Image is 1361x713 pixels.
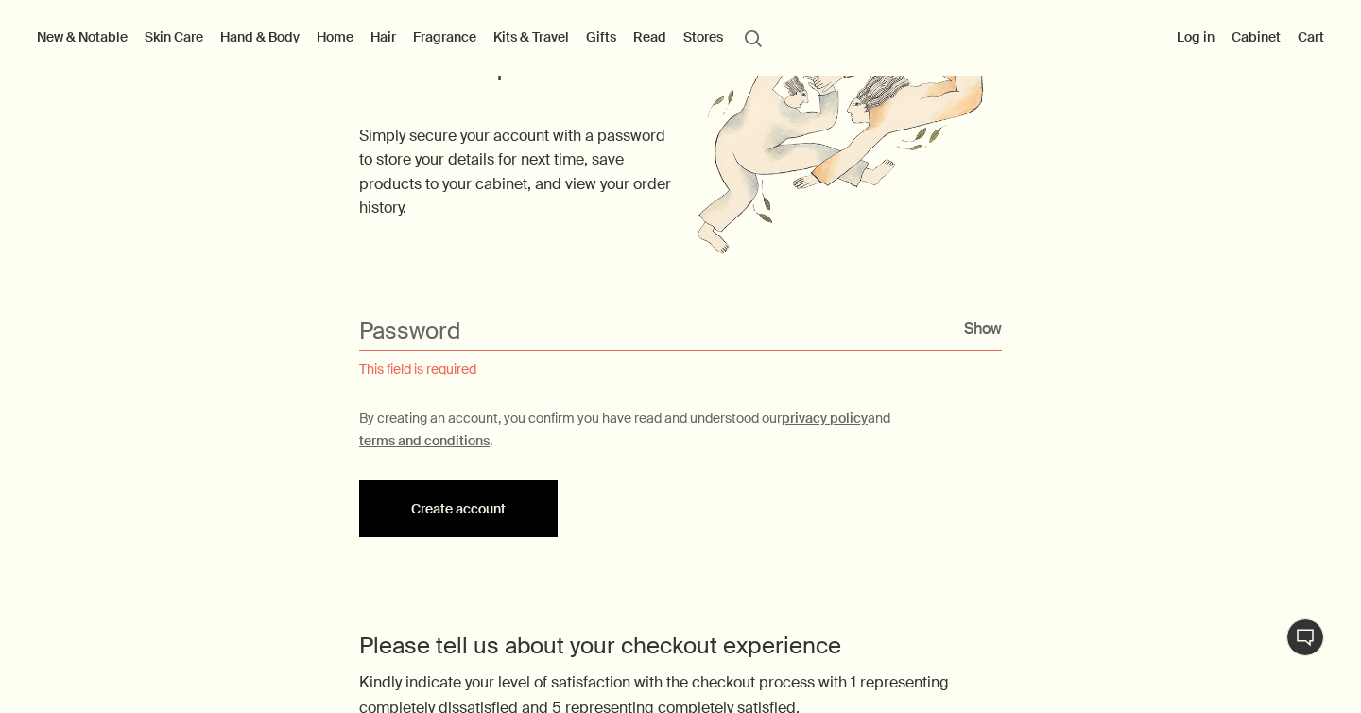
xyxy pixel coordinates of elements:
a: privacy policy [782,408,868,430]
a: terms and conditions [359,430,490,453]
a: Hand & Body [216,25,303,49]
a: Fragrance [409,25,480,49]
button: Create account [359,480,558,537]
img: Decorative image [680,10,1002,256]
p: Simply secure your account with a password to store your details for next time, save products to ... [359,124,680,220]
a: Home [313,25,357,49]
button: Log in [1173,25,1218,49]
h1: Please tell us about your checkout experience [359,632,1002,660]
a: Cabinet [1228,25,1284,49]
span: This field is required [359,360,1002,379]
a: Skin Care [141,25,207,49]
a: Read [629,25,670,49]
button: show password [964,316,1002,341]
strong: privacy policy [782,409,868,426]
button: New & Notable [33,25,131,49]
p: By creating an account, you confirm you have read and understood our and . [359,408,1002,453]
button: Open search [736,19,770,55]
a: Hair [367,25,400,49]
a: Kits & Travel [490,25,573,49]
a: Gifts [582,25,620,49]
strong: terms and conditions [359,432,490,449]
button: Cart [1294,25,1328,49]
button: Stores [680,25,727,49]
button: Live Assistance [1286,618,1324,656]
